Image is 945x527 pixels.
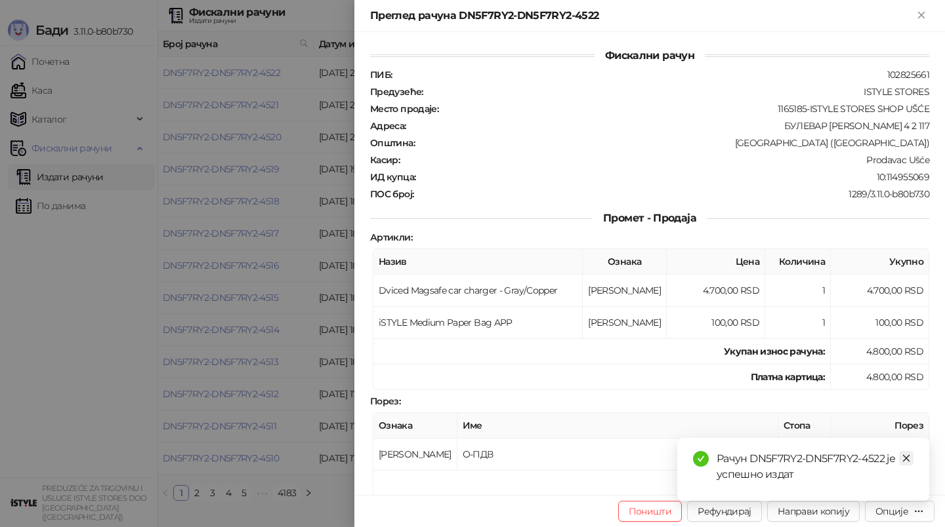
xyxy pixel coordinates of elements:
th: Порез [831,413,929,439]
div: Рачун DN5F7RY2-DN5F7RY2-4522 је успешно издат [717,451,913,482]
span: check-circle [693,451,709,467]
div: [GEOGRAPHIC_DATA] ([GEOGRAPHIC_DATA]) [416,137,931,149]
td: 100,00 RSD [667,307,765,339]
div: Преглед рачуна DN5F7RY2-DN5F7RY2-4522 [370,8,913,24]
strong: Адреса : [370,120,406,132]
button: Поништи [618,501,682,522]
a: Close [899,451,913,465]
div: Опције [875,505,908,517]
div: 102825661 [393,69,931,81]
span: Фискални рачун [595,49,705,62]
td: [PERSON_NAME] [583,275,667,307]
td: 4.800,00 RSD [831,339,929,364]
div: ISTYLE STORES [425,86,931,98]
div: 1165185-ISTYLE STORES SHOP UŠĆE [440,103,931,115]
strong: Општина : [370,137,415,149]
strong: Место продаје : [370,103,438,115]
td: [PERSON_NAME] [583,307,667,339]
strong: Артикли : [370,231,412,243]
div: Prodavac Ušće [401,154,931,166]
th: Ознака [373,413,457,439]
div: 10:114955069 [417,171,931,183]
button: Опције [865,501,934,522]
th: Количина [765,249,831,275]
strong: Касир : [370,154,400,166]
button: Направи копију [767,501,860,522]
td: iSTYLE Medium Paper Bag APP [373,307,583,339]
strong: Порез : [370,395,400,407]
div: 1289/3.11.0-b80b730 [415,188,931,200]
th: Име [457,413,778,439]
strong: Платна картица : [751,371,825,383]
span: Промет - Продаја [593,212,707,224]
th: Укупно [831,249,929,275]
td: 1 [765,275,831,307]
strong: ИД купца : [370,171,415,183]
td: Dviced Magsafe car charger - Gray/Copper [373,275,583,307]
td: О-ПДВ [457,439,778,471]
th: Ознака [583,249,667,275]
td: 1 [765,307,831,339]
strong: ПИБ : [370,69,392,81]
th: Стопа [778,413,831,439]
button: Рефундирај [687,501,762,522]
th: Цена [667,249,765,275]
td: [PERSON_NAME] [373,439,457,471]
div: БУЛЕВАР [PERSON_NAME] 4 2 117 [408,120,931,132]
span: close [902,454,911,463]
td: 4.800,00 RSD [831,364,929,390]
strong: Предузеће : [370,86,423,98]
strong: Укупан износ рачуна : [724,345,825,357]
strong: ПОС број : [370,188,413,200]
td: 4.700,00 RSD [831,275,929,307]
td: 100,00 RSD [831,307,929,339]
span: Направи копију [778,505,849,517]
td: 4.700,00 RSD [667,275,765,307]
button: Close [913,8,929,24]
th: Назив [373,249,583,275]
